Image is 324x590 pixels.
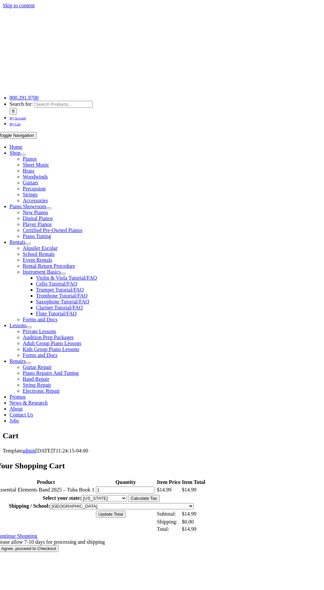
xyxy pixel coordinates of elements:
[10,394,26,400] span: Promos
[96,479,156,486] th: Quantity
[23,186,46,191] a: Percussion
[23,382,51,388] a: String Repair
[10,418,19,423] span: Jobs
[23,370,79,376] span: Piano Repairs And Tuning
[36,299,89,304] a: Saxophone Tutorial/FAQ
[10,121,21,126] a: My Cart
[157,486,181,494] td: $14.99
[10,412,33,417] a: Contact Us
[23,156,37,162] span: Pianos
[96,511,126,518] input: Update Total
[81,495,127,501] select: State billing address
[36,311,77,316] a: Flute Tutorial/FAQ
[36,305,83,310] a: Clarinet Tutorial/FAQ
[26,362,31,364] button: Open submenu of Repairs
[23,168,35,174] a: Brass
[35,448,88,453] span: [DATE]T11:24:15-04:00
[46,207,51,209] button: Open submenu of Piano Showroom
[36,293,88,298] a: Trombone Tutorial/FAQ
[23,376,49,382] a: Band Repair
[23,233,51,239] a: Piano Tuning
[182,486,206,494] td: $14.99
[23,317,58,322] span: Forms and Docs
[26,326,32,328] button: Open submenu of Lessons
[157,479,181,486] th: Item Price
[23,216,53,221] a: Digital Pianos
[10,358,26,364] a: Repairs
[23,334,74,340] span: Audition Prep Packages
[23,174,48,179] a: Woodwinds
[10,400,48,406] a: News & Research
[182,519,206,525] td: $0.00
[157,526,181,532] td: Total:
[3,430,321,442] h1: Cart
[182,479,206,486] th: Item Total
[10,239,25,245] span: Rentals
[23,192,38,197] a: Strings
[22,448,35,453] a: admin
[10,95,39,100] a: 800.291.9700
[10,150,20,156] a: Shop
[10,115,26,120] a: My Account
[36,275,97,281] a: Violin & Viola Tutorial/FAQ
[23,245,58,251] a: Alquiler Escolar
[3,448,22,453] span: Template
[34,101,93,108] input: Search Products...
[23,162,49,168] a: Sheet Music
[23,352,58,358] a: Forms and Docs
[23,346,79,352] a: Kids Group Piano Lessons
[61,273,66,275] button: Open submenu of Instrument Basics
[182,526,206,532] td: $14.99
[25,243,31,245] button: Open submenu of Rentals
[3,430,321,442] section: Page Title Bar
[36,281,77,287] a: Cello Tutorial/FAQ
[10,204,46,209] a: Piano Showroom
[23,269,61,275] a: Instrument Basics
[23,210,48,215] a: New Pianos
[36,287,84,293] a: Trumpet Tutorial/FAQ
[23,364,52,370] a: Guitar Repair
[10,144,22,150] a: Home
[10,108,17,115] input: Search
[23,257,52,263] a: Event Rentals
[23,340,81,346] a: Adult Group Piano Lessons
[157,510,181,518] td: Subtotal:
[10,122,21,126] span: My Cart
[23,388,60,394] a: Electronic Repair
[128,495,160,502] input: Calculate Tax
[23,263,75,269] a: Rental Return Procedure
[23,227,82,233] a: Certified Pre-Owned Pianos
[10,323,27,328] a: Lessons
[10,116,26,120] span: My Account
[23,251,55,257] a: School Rentals
[23,180,38,185] a: Guitars
[182,510,206,518] td: $14.99
[23,198,48,203] a: Accessories
[23,221,52,227] a: Player Pianos
[23,329,56,334] a: Private Lessons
